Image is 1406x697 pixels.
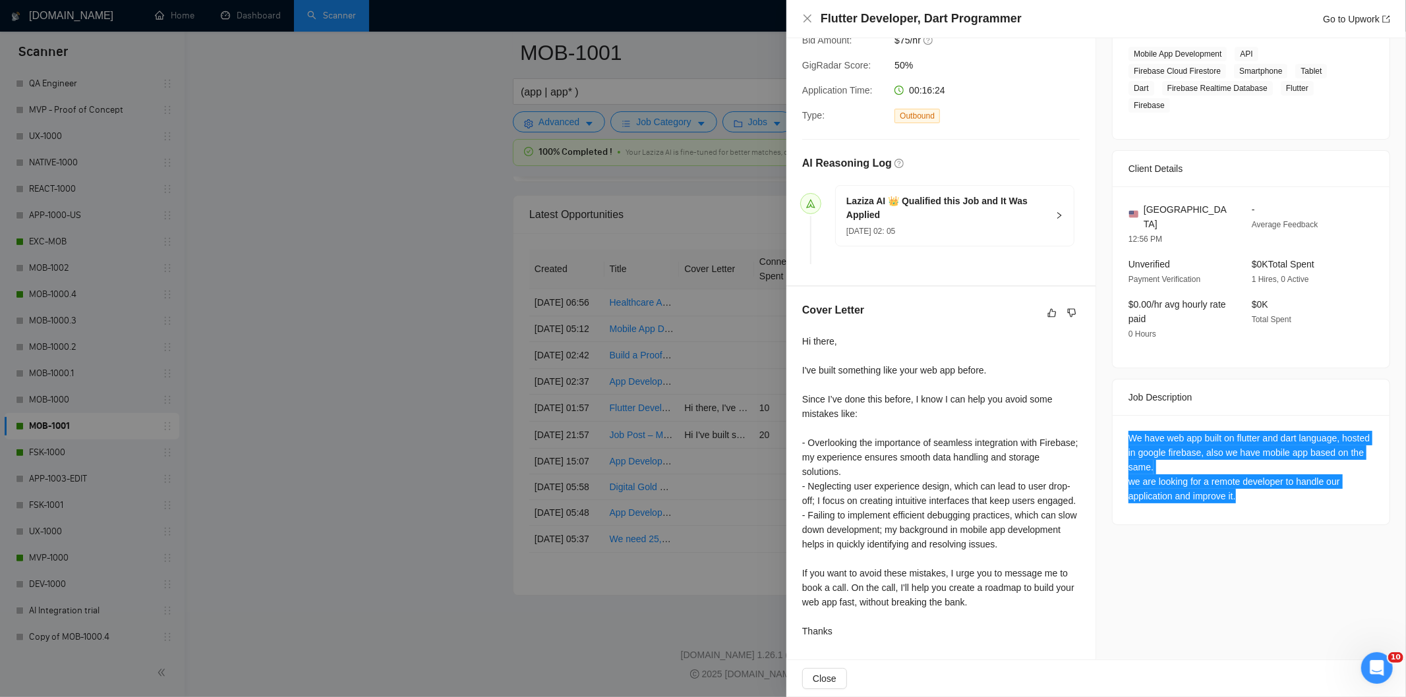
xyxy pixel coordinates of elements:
[1234,64,1287,78] span: Smartphone
[1128,299,1226,324] span: $0.00/hr avg hourly rate paid
[909,85,945,96] span: 00:16:24
[802,110,825,121] span: Type:
[1067,308,1076,318] span: dislike
[802,85,873,96] span: Application Time:
[1128,379,1374,415] div: Job Description
[1044,305,1060,321] button: like
[1252,299,1268,310] span: $0K
[923,35,934,45] span: question-circle
[1295,64,1327,78] span: Tablet
[1128,151,1374,186] div: Client Details
[1382,15,1390,23] span: export
[821,11,1022,27] h4: Flutter Developer, Dart Programmer
[1281,81,1314,96] span: Flutter
[1128,275,1200,284] span: Payment Verification
[894,58,1092,72] span: 50%
[846,227,895,236] span: [DATE] 02: 05
[802,13,813,24] button: Close
[802,668,847,689] button: Close
[894,33,1092,47] span: $75/hr
[806,199,815,208] span: send
[1128,431,1374,503] div: We have web app built on flutter and dart language, hosted in google firebase, also we have mobil...
[802,13,813,24] span: close
[894,159,904,168] span: question-circle
[1128,64,1226,78] span: Firebase Cloud Firestore
[1128,329,1156,339] span: 0 Hours
[1388,652,1403,663] span: 10
[894,86,904,95] span: clock-circle
[1128,235,1162,244] span: 12:56 PM
[802,35,852,45] span: Bid Amount:
[1162,81,1273,96] span: Firebase Realtime Database
[1252,275,1309,284] span: 1 Hires, 0 Active
[1064,305,1080,321] button: dislike
[802,155,892,171] h5: AI Reasoning Log
[1252,259,1314,269] span: $0K Total Spent
[1129,209,1138,219] img: 🇺🇸
[1047,308,1057,318] span: like
[813,671,836,686] span: Close
[1128,98,1170,113] span: Firebase
[846,194,1047,222] h5: Laziza AI 👑 Qualified this Job and It Was Applied
[1323,14,1390,24] a: Go to Upworkexport
[1252,204,1255,215] span: -
[1128,259,1170,269] span: Unverified
[1128,81,1154,96] span: Dart
[1235,47,1258,61] span: API
[1252,220,1318,229] span: Average Feedback
[1128,47,1227,61] span: Mobile App Development
[1055,211,1063,219] span: right
[802,334,1080,638] div: Hi there, I've built something like your web app before. Since I’ve done this before, I know I ca...
[1252,315,1291,324] span: Total Spent
[802,302,864,318] h5: Cover Letter
[1144,202,1231,231] span: [GEOGRAPHIC_DATA]
[1361,652,1393,684] iframe: Intercom live chat
[894,109,940,123] span: Outbound
[802,60,871,70] span: GigRadar Score:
